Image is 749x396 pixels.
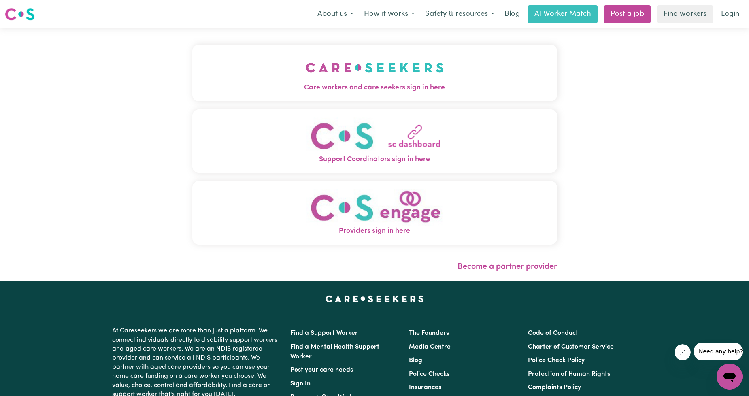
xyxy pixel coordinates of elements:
[290,367,353,373] a: Post your care needs
[409,357,422,364] a: Blog
[457,263,557,271] a: Become a partner provider
[694,343,743,360] iframe: Message from company
[420,6,500,23] button: Safety & resources
[409,371,449,377] a: Police Checks
[290,344,379,360] a: Find a Mental Health Support Worker
[409,330,449,336] a: The Founders
[409,344,451,350] a: Media Centre
[528,330,578,336] a: Code of Conduct
[192,83,557,93] span: Care workers and care seekers sign in here
[5,7,35,21] img: Careseekers logo
[717,364,743,390] iframe: Button to launch messaging window
[192,45,557,101] button: Care workers and care seekers sign in here
[604,5,651,23] a: Post a job
[192,154,557,165] span: Support Coordinators sign in here
[528,357,585,364] a: Police Check Policy
[528,5,598,23] a: AI Worker Match
[500,5,525,23] a: Blog
[528,344,614,350] a: Charter of Customer Service
[5,5,35,23] a: Careseekers logo
[192,109,557,173] button: Support Coordinators sign in here
[192,226,557,236] span: Providers sign in here
[359,6,420,23] button: How it works
[290,330,358,336] a: Find a Support Worker
[290,381,311,387] a: Sign In
[5,6,49,12] span: Need any help?
[312,6,359,23] button: About us
[528,371,610,377] a: Protection of Human Rights
[675,344,691,360] iframe: Close message
[409,384,441,391] a: Insurances
[716,5,744,23] a: Login
[528,384,581,391] a: Complaints Policy
[657,5,713,23] a: Find workers
[192,181,557,245] button: Providers sign in here
[326,296,424,302] a: Careseekers home page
